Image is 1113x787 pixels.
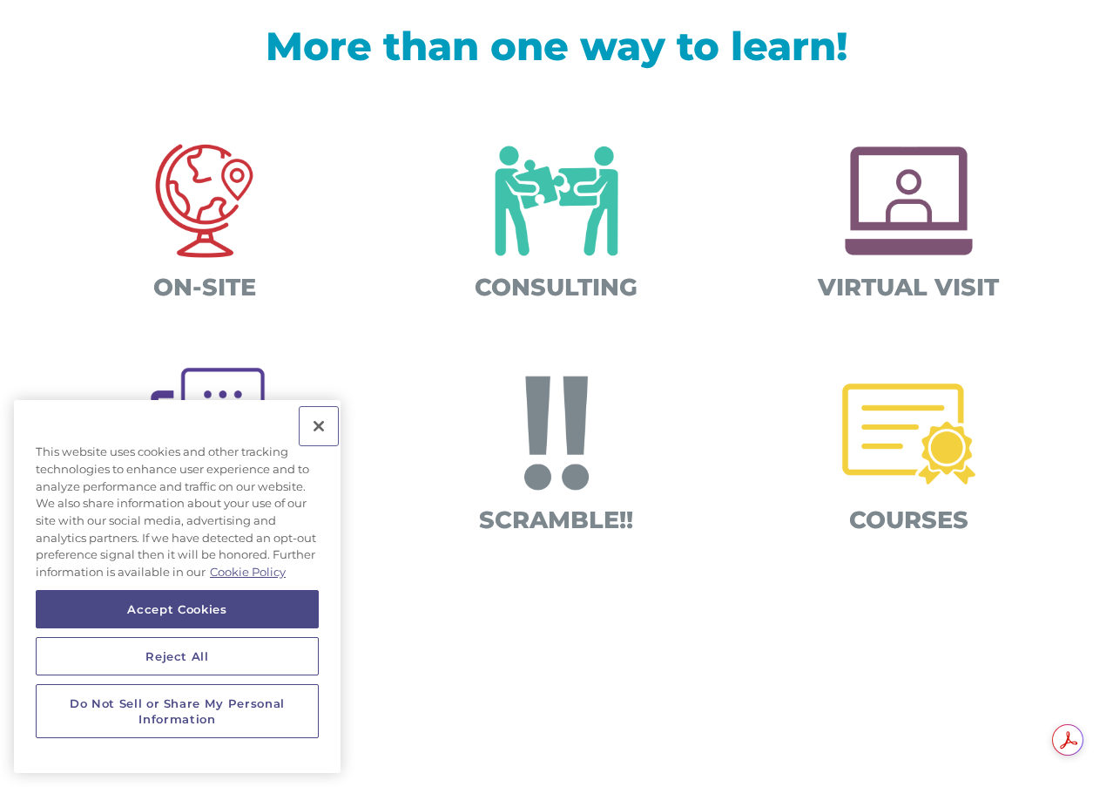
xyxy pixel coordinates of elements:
h1: More than one way to learn! [56,26,1057,74]
span: SCRAMBLE!! [479,505,633,534]
span: VIRTUAL VISIT [818,273,999,302]
a: More information about your privacy, opens in a new tab [210,565,286,579]
div: Privacy [14,400,341,773]
span: CONSULTING [475,273,637,302]
img: On-site [123,119,287,283]
button: Do Not Sell or Share My Personal Information [36,684,319,739]
img: Certifications [827,352,991,516]
button: Reject All [36,637,319,675]
img: Consulting [475,119,638,282]
span: ON-SITE [153,273,256,302]
button: Close [300,407,338,445]
span: COURSES [849,506,968,535]
div: Cookie banner [14,400,341,773]
button: Accept Cookies [36,590,319,628]
div: This website uses cookies and other tracking technologies to enhance user experience and to analy... [14,435,341,590]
